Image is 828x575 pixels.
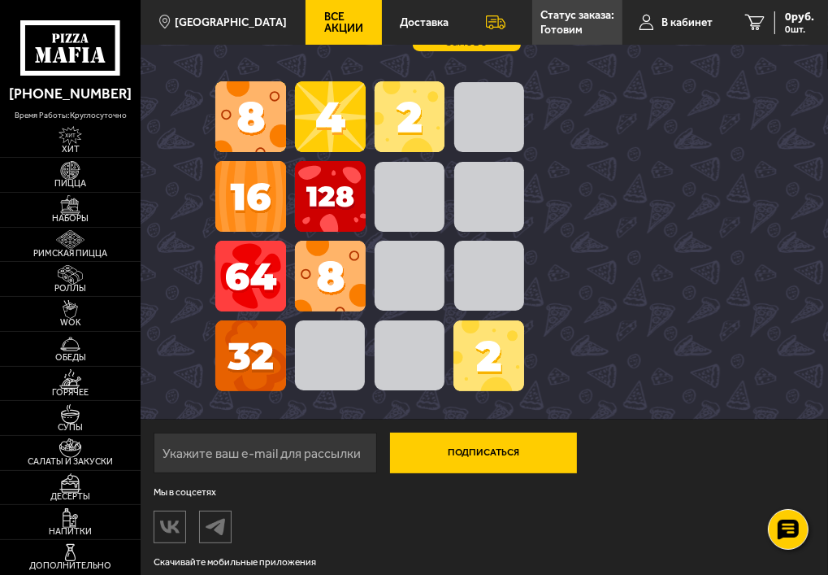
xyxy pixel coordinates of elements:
span: [GEOGRAPHIC_DATA] [175,17,287,28]
span: 0 шт. [785,24,814,34]
p: Статус заказа: [540,10,614,21]
span: Скачивайте мобильные приложения [154,556,362,568]
span: Все Акции [324,11,363,34]
p: Готовим [540,24,583,36]
span: В кабинет [661,17,713,28]
button: Подписаться [390,433,577,473]
img: vk [154,512,185,541]
input: Укажите ваш e-mail для рассылки [154,433,377,473]
span: Мы в соцсетях [154,486,362,498]
span: 0 руб. [785,11,814,23]
img: tg [200,512,231,541]
span: Доставка [400,17,449,28]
